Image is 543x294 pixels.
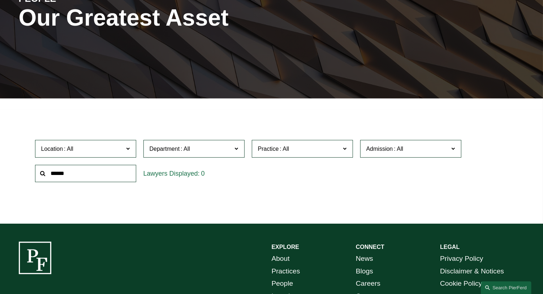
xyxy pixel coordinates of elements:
a: Careers [356,277,380,290]
span: Admission [366,146,393,152]
span: Department [150,146,180,152]
strong: LEGAL [440,244,460,250]
a: Disclaimer & Notices [440,265,504,278]
a: Cookie Policy [440,277,482,290]
h1: Our Greatest Asset [19,5,356,31]
strong: EXPLORE [272,244,299,250]
a: News [356,253,373,265]
a: Practices [272,265,300,278]
a: Search this site [481,281,531,294]
a: Blogs [356,265,373,278]
a: People [272,277,293,290]
strong: CONNECT [356,244,384,250]
a: About [272,253,290,265]
span: Practice [258,146,279,152]
span: Location [41,146,63,152]
a: Privacy Policy [440,253,483,265]
span: 0 [201,170,205,177]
